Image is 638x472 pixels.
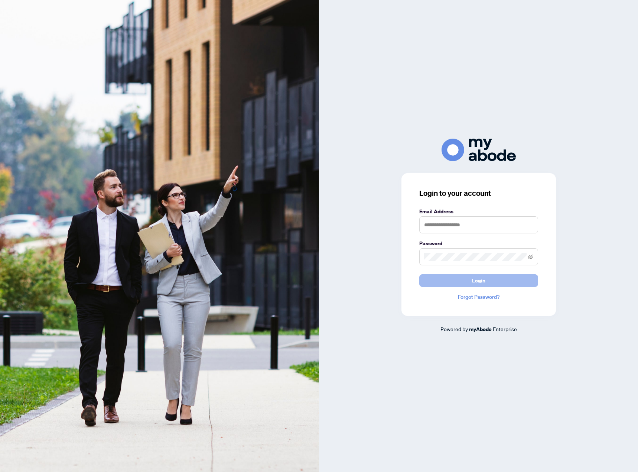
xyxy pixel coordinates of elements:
span: Powered by [440,326,468,332]
button: Login [419,274,538,287]
a: Forgot Password? [419,293,538,301]
a: myAbode [469,325,492,333]
span: eye-invisible [528,254,533,259]
label: Password [419,239,538,248]
span: Enterprise [493,326,517,332]
img: ma-logo [442,139,516,161]
h3: Login to your account [419,188,538,198]
span: Login [472,275,485,287]
label: Email Address [419,207,538,216]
